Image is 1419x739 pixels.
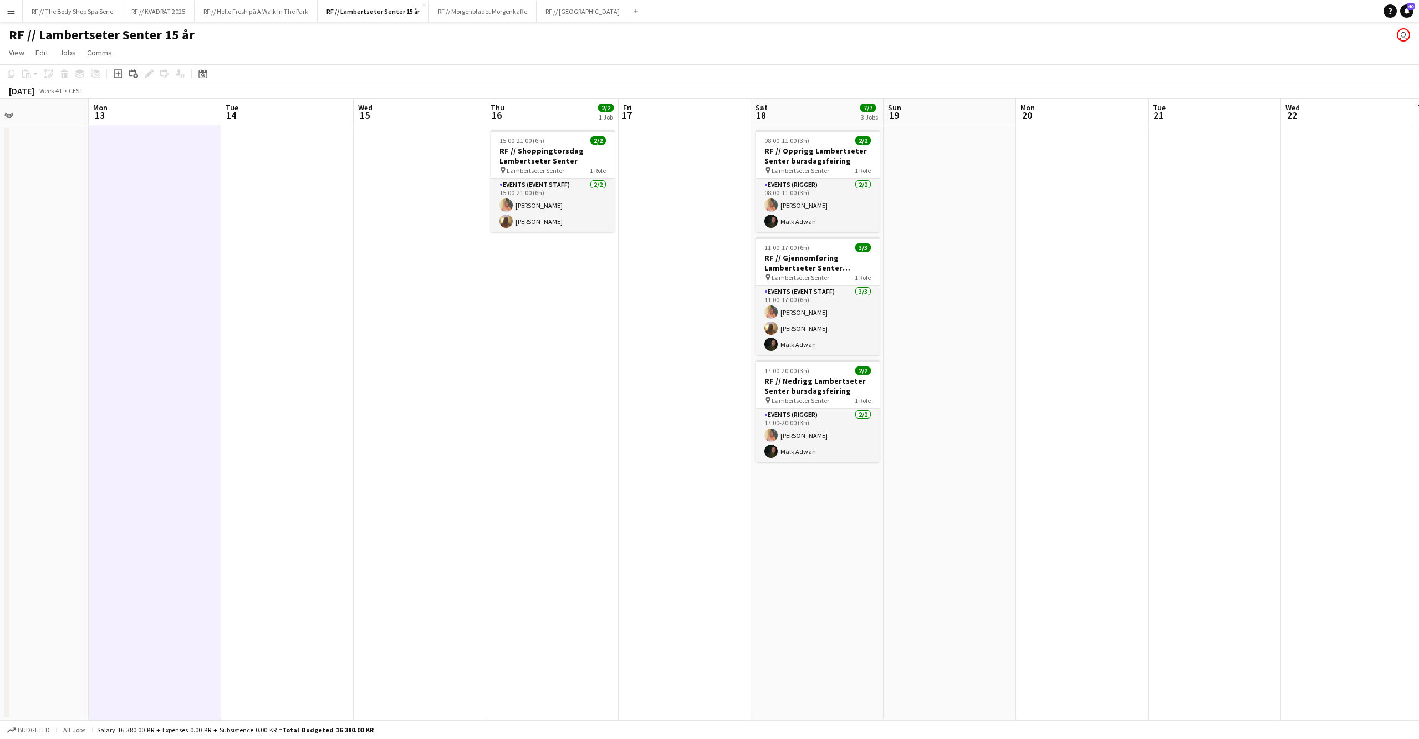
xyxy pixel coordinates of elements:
[861,113,878,121] div: 3 Jobs
[855,136,871,145] span: 2/2
[756,146,880,166] h3: RF // Opprigg Lambertseter Senter bursdagsfeiring
[599,113,613,121] div: 1 Job
[1285,103,1300,113] span: Wed
[855,396,871,405] span: 1 Role
[756,179,880,232] app-card-role: Events (Rigger)2/208:00-11:00 (3h)[PERSON_NAME]Malk Adwan
[91,109,108,121] span: 13
[590,166,606,175] span: 1 Role
[855,273,871,282] span: 1 Role
[499,136,544,145] span: 15:00-21:00 (6h)
[4,45,29,60] a: View
[1407,3,1415,10] span: 40
[621,109,632,121] span: 17
[886,109,901,121] span: 19
[59,48,76,58] span: Jobs
[491,146,615,166] h3: RF // Shoppingtorsdag Lambertseter Senter
[1400,4,1413,18] a: 40
[18,726,50,734] span: Budgeted
[491,179,615,232] app-card-role: Events (Event Staff)2/215:00-21:00 (6h)[PERSON_NAME][PERSON_NAME]
[6,724,52,736] button: Budgeted
[756,237,880,355] app-job-card: 11:00-17:00 (6h)3/3RF // Gjennomføring Lambertseter Senter bursdagsfeiring Lambertseter Senter1 R...
[623,103,632,113] span: Fri
[37,86,64,95] span: Week 41
[1153,103,1166,113] span: Tue
[756,360,880,462] app-job-card: 17:00-20:00 (3h)2/2RF // Nedrigg Lambertseter Senter bursdagsfeiring Lambertseter Senter1 RoleEve...
[83,45,116,60] a: Comms
[590,136,606,145] span: 2/2
[35,48,48,58] span: Edit
[61,726,88,734] span: All jobs
[756,376,880,396] h3: RF // Nedrigg Lambertseter Senter bursdagsfeiring
[491,130,615,232] app-job-card: 15:00-21:00 (6h)2/2RF // Shoppingtorsdag Lambertseter Senter Lambertseter Senter1 RoleEvents (Eve...
[888,103,901,113] span: Sun
[97,726,374,734] div: Salary 16 380.00 KR + Expenses 0.00 KR + Subsistence 0.00 KR =
[1284,109,1300,121] span: 22
[756,130,880,232] app-job-card: 08:00-11:00 (3h)2/2RF // Opprigg Lambertseter Senter bursdagsfeiring Lambertseter Senter1 RoleEve...
[9,27,195,43] h1: RF // Lambertseter Senter 15 år
[224,109,238,121] span: 14
[772,273,829,282] span: Lambertseter Senter
[1020,103,1035,113] span: Mon
[195,1,318,22] button: RF // Hello Fresh på A Walk In The Park
[489,109,504,121] span: 16
[754,109,768,121] span: 18
[507,166,564,175] span: Lambertseter Senter
[282,726,374,734] span: Total Budgeted 16 380.00 KR
[93,103,108,113] span: Mon
[537,1,629,22] button: RF // [GEOGRAPHIC_DATA]
[55,45,80,60] a: Jobs
[1397,28,1410,42] app-user-avatar: Marit Holvik
[855,366,871,375] span: 2/2
[756,286,880,355] app-card-role: Events (Event Staff)3/311:00-17:00 (6h)[PERSON_NAME][PERSON_NAME]Malk Adwan
[756,409,880,462] app-card-role: Events (Rigger)2/217:00-20:00 (3h)[PERSON_NAME]Malk Adwan
[772,166,829,175] span: Lambertseter Senter
[9,85,34,96] div: [DATE]
[860,104,876,112] span: 7/7
[356,109,372,121] span: 15
[855,166,871,175] span: 1 Role
[1151,109,1166,121] span: 21
[429,1,537,22] button: RF // Morgenbladet Morgenkaffe
[318,1,429,22] button: RF // Lambertseter Senter 15 år
[756,103,768,113] span: Sat
[23,1,122,22] button: RF // The Body Shop Spa Serie
[226,103,238,113] span: Tue
[764,366,809,375] span: 17:00-20:00 (3h)
[69,86,83,95] div: CEST
[764,136,809,145] span: 08:00-11:00 (3h)
[491,103,504,113] span: Thu
[87,48,112,58] span: Comms
[855,243,871,252] span: 3/3
[122,1,195,22] button: RF // KVADRAT 2025
[1019,109,1035,121] span: 20
[772,396,829,405] span: Lambertseter Senter
[31,45,53,60] a: Edit
[764,243,809,252] span: 11:00-17:00 (6h)
[756,253,880,273] h3: RF // Gjennomføring Lambertseter Senter bursdagsfeiring
[358,103,372,113] span: Wed
[598,104,614,112] span: 2/2
[9,48,24,58] span: View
